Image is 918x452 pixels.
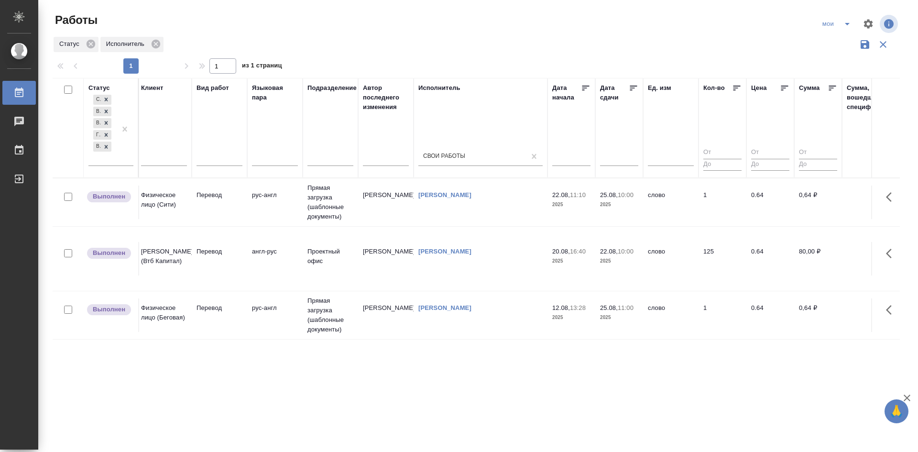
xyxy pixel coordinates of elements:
[880,298,903,321] button: Здесь прячутся важные кнопки
[751,147,789,159] input: От
[570,248,586,255] p: 16:40
[856,35,874,54] button: Сохранить фильтры
[197,190,242,200] p: Перевод
[93,118,101,128] div: В работе
[746,242,794,276] td: 0.64
[600,313,638,322] p: 2025
[93,142,101,152] div: Выполнен
[799,147,837,159] input: От
[92,94,112,106] div: Создан, В ожидании, В работе, Готов к работе, Выполнен
[252,83,298,102] div: Языковая пара
[552,313,590,322] p: 2025
[699,186,746,219] td: 1
[746,186,794,219] td: 0.64
[92,117,112,129] div: Создан, В ожидании, В работе, Готов к работе, Выполнен
[888,401,905,421] span: 🙏
[247,298,303,332] td: рус-англ
[141,247,187,266] p: [PERSON_NAME] (Втб Капитал)
[423,153,465,161] div: Свои работы
[618,248,634,255] p: 10:00
[643,298,699,332] td: слово
[93,130,101,140] div: Готов к работе
[242,60,282,74] span: из 1 страниц
[751,83,767,93] div: Цена
[93,248,125,258] p: Выполнен
[53,12,98,28] span: Работы
[703,83,725,93] div: Кол-во
[794,242,842,276] td: 80,00 ₽
[93,107,101,117] div: В ожидании
[141,303,187,322] p: Физическое лицо (Беговая)
[358,186,414,219] td: [PERSON_NAME]
[54,37,98,52] div: Статус
[600,191,618,198] p: 25.08,
[703,147,742,159] input: От
[141,190,187,209] p: Физическое лицо (Сити)
[643,186,699,219] td: слово
[106,39,148,49] p: Исполнитель
[880,186,903,209] button: Здесь прячутся важные кнопки
[303,242,358,276] td: Проектный офис
[880,15,900,33] span: Посмотреть информацию
[600,256,638,266] p: 2025
[418,304,471,311] a: [PERSON_NAME]
[794,298,842,332] td: 0,64 ₽
[600,83,629,102] div: Дата сдачи
[570,304,586,311] p: 13:28
[303,291,358,339] td: Прямая загрузка (шаблонные документы)
[418,83,460,93] div: Исполнитель
[699,242,746,276] td: 125
[703,159,742,171] input: До
[880,242,903,265] button: Здесь прячутся важные кнопки
[88,83,110,93] div: Статус
[618,304,634,311] p: 11:00
[552,200,590,209] p: 2025
[418,248,471,255] a: [PERSON_NAME]
[643,242,699,276] td: слово
[93,95,101,105] div: Создан
[358,298,414,332] td: [PERSON_NAME]
[303,178,358,226] td: Прямая загрузка (шаблонные документы)
[358,242,414,276] td: [PERSON_NAME]
[570,191,586,198] p: 11:10
[885,399,908,423] button: 🙏
[197,303,242,313] p: Перевод
[799,83,820,93] div: Сумма
[648,83,671,93] div: Ед. изм
[86,303,133,316] div: Исполнитель завершил работу
[197,247,242,256] p: Перевод
[794,186,842,219] td: 0,64 ₽
[100,37,164,52] div: Исполнитель
[92,129,112,141] div: Создан, В ожидании, В работе, Готов к работе, Выполнен
[247,186,303,219] td: рус-англ
[552,191,570,198] p: 22.08,
[600,304,618,311] p: 25.08,
[307,83,357,93] div: Подразделение
[799,159,837,171] input: До
[93,192,125,201] p: Выполнен
[86,247,133,260] div: Исполнитель завершил работу
[247,242,303,276] td: англ-рус
[819,16,857,32] div: split button
[857,12,880,35] span: Настроить таблицу
[552,256,590,266] p: 2025
[141,83,163,93] div: Клиент
[874,35,892,54] button: Сбросить фильтры
[552,304,570,311] p: 12.08,
[93,305,125,314] p: Выполнен
[363,83,409,112] div: Автор последнего изменения
[59,39,83,49] p: Статус
[746,298,794,332] td: 0.64
[699,298,746,332] td: 1
[552,248,570,255] p: 20.08,
[618,191,634,198] p: 10:00
[600,248,618,255] p: 22.08,
[600,200,638,209] p: 2025
[86,190,133,203] div: Исполнитель завершил работу
[197,83,229,93] div: Вид работ
[418,191,471,198] a: [PERSON_NAME]
[92,141,112,153] div: Создан, В ожидании, В работе, Готов к работе, Выполнен
[847,83,895,112] div: Сумма, вошедшая в спецификацию
[92,106,112,118] div: Создан, В ожидании, В работе, Готов к работе, Выполнен
[552,83,581,102] div: Дата начала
